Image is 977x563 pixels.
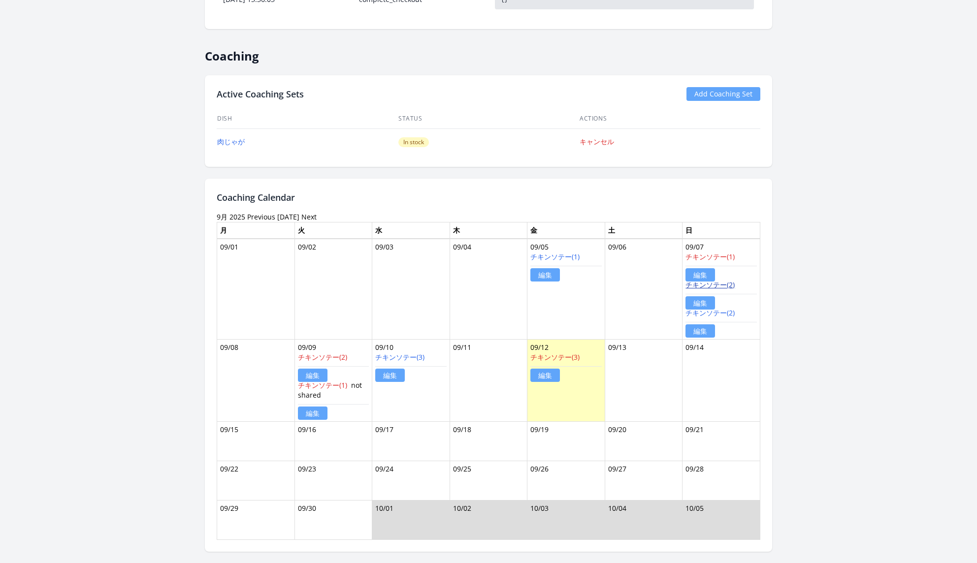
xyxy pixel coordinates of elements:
[527,500,605,539] td: 10/03
[372,500,450,539] td: 10/01
[375,369,405,382] a: 編集
[372,461,450,500] td: 09/24
[294,461,372,500] td: 09/23
[683,421,760,461] td: 09/21
[683,222,760,239] th: 日
[294,339,372,421] td: 09/09
[685,268,715,281] a: 編集
[398,137,429,147] span: In stock
[372,421,450,461] td: 09/17
[217,222,295,239] th: 月
[605,339,683,421] td: 09/13
[217,500,295,539] td: 09/29
[217,461,295,500] td: 09/22
[294,421,372,461] td: 09/16
[294,500,372,539] td: 09/30
[527,421,605,461] td: 09/19
[298,380,347,390] a: チキンソテー(1)
[579,109,760,129] th: Actions
[527,239,605,340] td: 09/05
[375,352,424,362] a: チキンソテー(3)
[294,239,372,340] td: 09/02
[372,222,450,239] th: 水
[372,239,450,340] td: 09/03
[605,222,683,239] th: 土
[685,324,715,338] a: 編集
[530,252,580,261] a: チキンソテー(1)
[217,190,760,204] h2: Coaching Calendar
[685,308,735,317] a: チキンソテー(2)
[450,500,527,539] td: 10/02
[683,500,760,539] td: 10/05
[298,407,327,420] a: 編集
[298,380,362,400] span: not shared
[530,352,580,362] a: チキンソテー(3)
[450,461,527,500] td: 09/25
[685,296,715,310] a: 編集
[580,137,614,146] a: キャンセル
[217,239,295,340] td: 09/01
[530,369,560,382] a: 編集
[527,222,605,239] th: 金
[527,461,605,500] td: 09/26
[298,352,347,362] a: チキンソテー(2)
[217,109,398,129] th: Dish
[530,268,560,281] a: 編集
[450,222,527,239] th: 木
[450,421,527,461] td: 09/18
[398,109,579,129] th: Status
[217,339,295,421] td: 09/08
[683,239,760,340] td: 09/07
[683,339,760,421] td: 09/14
[217,212,245,221] time: 9月 2025
[685,252,735,261] a: チキンソテー(1)
[247,212,275,221] a: Previous
[205,41,772,63] h2: Coaching
[294,222,372,239] th: 火
[217,421,295,461] td: 09/15
[605,421,683,461] td: 09/20
[686,87,760,101] a: Add Coaching Set
[217,87,304,101] h2: Active Coaching Sets
[605,239,683,340] td: 09/06
[685,280,735,289] a: チキンソテー(2)
[605,500,683,539] td: 10/04
[277,212,299,221] a: [DATE]
[217,137,245,146] a: 肉じゃが
[605,461,683,500] td: 09/27
[298,369,327,382] a: 編集
[372,339,450,421] td: 09/10
[450,239,527,340] td: 09/04
[450,339,527,421] td: 09/11
[527,339,605,421] td: 09/12
[683,461,760,500] td: 09/28
[301,212,317,221] a: Next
